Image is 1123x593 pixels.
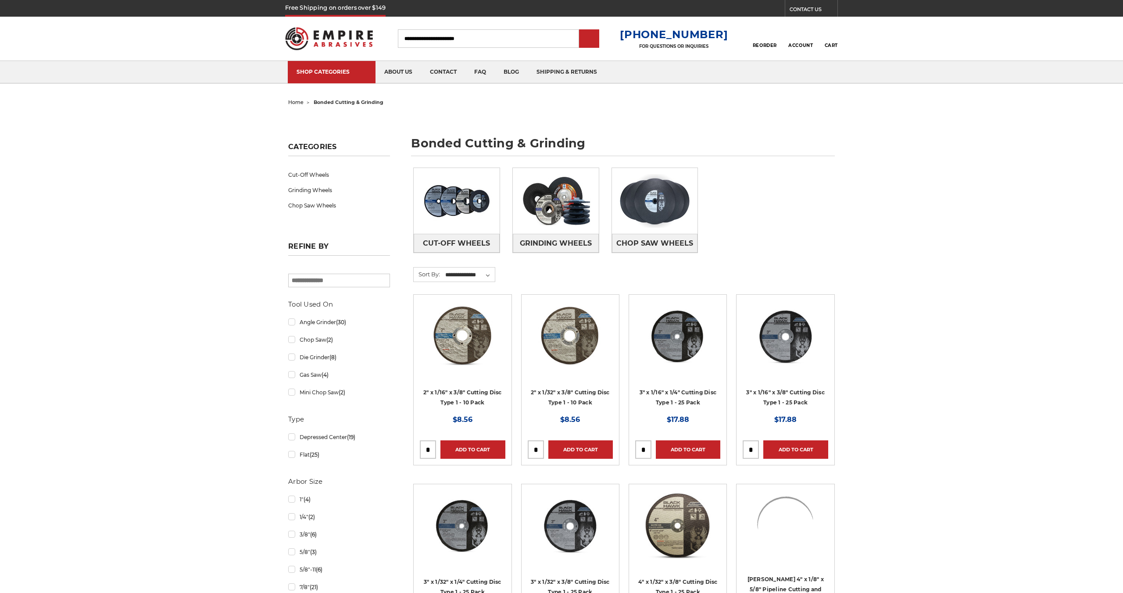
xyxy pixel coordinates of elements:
select: Sort By: [444,268,495,282]
img: Cut-Off Wheels [414,168,500,234]
a: 2" x 1/32" x 3/8" Cut Off Wheel [528,301,613,386]
a: 2" x 1/32" x 3/8" Cutting Disc Type 1 - 10 Pack [531,389,610,406]
span: Cart [825,43,838,48]
a: Flat(25) [288,447,390,462]
a: Add to Cart [656,440,720,459]
a: Add to Cart [440,440,505,459]
a: Cart [825,29,838,48]
span: Cut-Off Wheels [423,236,490,251]
a: Add to Cart [548,440,613,459]
img: 2" x 1/32" x 3/8" Cut Off Wheel [535,301,605,371]
span: (2) [326,336,333,343]
a: about us [376,61,421,83]
a: 3" x 1/16" x 3/8" Cutting Disc [743,301,828,386]
a: Chop Saw Wheels [288,198,390,213]
a: 2" x 1/16" x 3/8" Cutting Disc Type 1 - 10 Pack [423,389,502,406]
a: blog [495,61,528,83]
a: 2" x 1/16" x 3/8" Cut Off Wheel [420,301,505,386]
span: Reorder [753,43,777,48]
span: (4) [304,496,311,503]
a: Gas Saw(4) [288,367,390,382]
span: $17.88 [667,415,689,424]
label: Sort By: [414,268,440,281]
div: SHOP CATEGORIES [297,68,367,75]
span: Grinding Wheels [520,236,592,251]
a: Chop Saw Wheels [612,234,698,253]
span: (6) [310,531,317,538]
img: Mercer 4" x 1/8" x 5/8 Cutting and Light Grinding Wheel [751,490,821,561]
a: 4" x 1/32" x 3/8" Cutting Disc [635,490,720,575]
a: Angle Grinder(30) [288,314,390,330]
h5: Tool Used On [288,299,390,310]
a: 1/4"(2) [288,509,390,525]
span: (30) [336,319,346,325]
a: Reorder [753,29,777,48]
img: Empire Abrasives [285,21,373,56]
h5: Arbor Size [288,476,390,487]
img: 4" x 1/32" x 3/8" Cutting Disc [643,490,713,561]
span: $17.88 [774,415,797,424]
a: [PHONE_NUMBER] [620,28,728,41]
span: (25) [310,451,319,458]
span: (8) [329,354,336,361]
a: Grinding Wheels [513,234,599,253]
span: (2) [339,389,345,396]
a: faq [465,61,495,83]
span: (4) [322,372,329,378]
h5: Type [288,414,390,425]
a: 3” x .0625” x 1/4” Die Grinder Cut-Off Wheels by Black Hawk Abrasives [635,301,720,386]
img: 3" x 1/32" x 1/4" Cutting Disc [427,490,497,561]
a: home [288,99,304,105]
img: Grinding Wheels [513,168,599,234]
a: Add to Cart [763,440,828,459]
img: 2" x 1/16" x 3/8" Cut Off Wheel [427,301,497,371]
input: Submit [580,30,598,48]
span: $8.56 [453,415,472,424]
span: Account [788,43,813,48]
a: Mini Chop Saw(2) [288,385,390,400]
a: 5/8"-11(6) [288,562,390,577]
a: 3" x 1/16" x 1/4" Cutting Disc Type 1 - 25 Pack [640,389,717,406]
h5: Refine by [288,242,390,256]
a: Depressed Center(19) [288,429,390,445]
a: shipping & returns [528,61,606,83]
a: 3" x 1/16" x 3/8" Cutting Disc Type 1 - 25 Pack [746,389,825,406]
a: Cut-Off Wheels [414,234,500,253]
span: bonded cutting & grinding [314,99,383,105]
h5: Categories [288,143,390,156]
span: (3) [310,549,317,555]
img: Chop Saw Wheels [612,168,698,234]
span: $8.56 [560,415,580,424]
a: Cut-Off Wheels [288,167,390,182]
span: Chop Saw Wheels [616,236,693,251]
img: 3” x .0625” x 1/4” Die Grinder Cut-Off Wheels by Black Hawk Abrasives [643,301,713,371]
img: 3" x 1/16" x 3/8" Cutting Disc [751,301,821,371]
a: 5/8"(3) [288,544,390,560]
a: 3/8"(6) [288,527,390,542]
span: (2) [308,514,315,520]
a: Mercer 4" x 1/8" x 5/8 Cutting and Light Grinding Wheel [743,490,828,575]
a: 3" x 1/32" x 3/8" Cut Off Wheel [528,490,613,575]
a: contact [421,61,465,83]
a: 1"(4) [288,492,390,507]
a: Chop Saw(2) [288,332,390,347]
span: (19) [347,434,355,440]
h1: bonded cutting & grinding [411,137,835,156]
p: FOR QUESTIONS OR INQUIRIES [620,43,728,49]
span: (21) [310,584,318,590]
a: CONTACT US [790,4,837,17]
img: 3" x 1/32" x 3/8" Cut Off Wheel [535,490,605,561]
a: 3" x 1/32" x 1/4" Cutting Disc [420,490,505,575]
a: Die Grinder(8) [288,350,390,365]
a: Grinding Wheels [288,182,390,198]
span: (6) [316,566,322,573]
